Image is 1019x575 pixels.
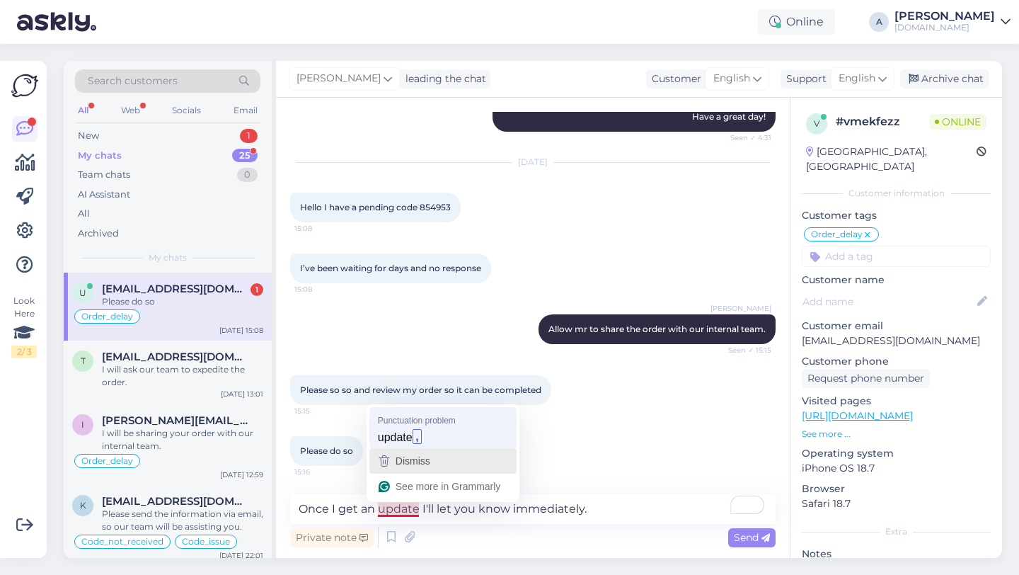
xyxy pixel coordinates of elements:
p: Customer phone [802,354,991,369]
textarea: To enrich screen reader interactions, please activate Accessibility in Grammarly extension settings [290,494,776,524]
span: U [79,287,86,298]
input: Add name [802,294,974,309]
div: Private note [290,528,374,547]
div: AI Assistant [78,188,130,202]
span: v [814,118,819,129]
div: Please do so [102,295,263,308]
p: Visited pages [802,394,991,409]
div: # vmekfezz [836,113,929,130]
div: Look Here [11,295,37,358]
div: Web [118,101,143,120]
div: Online [758,9,835,35]
div: Support [781,72,827,86]
span: Please so so and review my order so it can be completed [300,385,541,395]
span: t [81,355,86,366]
div: Email [231,101,260,120]
span: Hello I have a pending code 854953 [300,202,451,212]
a: [URL][DOMAIN_NAME] [802,409,913,422]
div: [DATE] 12:59 [220,469,263,480]
span: 15:08 [294,284,347,295]
span: 15:16 [294,467,347,477]
div: 1 [251,283,263,296]
div: Please send the information via email, so our team will be assisting you. [102,508,263,533]
span: tanja23@mail.ee [102,351,249,363]
input: Add a tag [802,246,991,267]
div: Socials [169,101,204,120]
span: Allow mr to share the order with our internal team. [548,324,766,334]
span: Online [929,114,986,130]
span: kallekenk1@outlook.com [102,495,249,508]
div: 2 / 3 [11,346,37,358]
span: [PERSON_NAME] [297,71,381,86]
span: i [81,419,84,430]
span: My chats [149,251,187,264]
span: I’ve been waiting for days and no response [300,263,481,273]
div: I will be sharing your order with our internal team. [102,427,263,452]
div: A [869,12,889,32]
span: 15:15 [294,406,347,416]
div: Archived [78,227,119,241]
p: [EMAIL_ADDRESS][DOMAIN_NAME] [802,334,991,348]
p: See more ... [802,428,991,440]
p: Safari 18.7 [802,496,991,511]
span: Code_issue [182,537,230,546]
div: [PERSON_NAME] [894,11,995,22]
div: All [75,101,91,120]
span: Code_not_received [81,537,163,546]
div: [DOMAIN_NAME] [894,22,995,33]
span: [PERSON_NAME] [710,303,771,314]
p: Customer email [802,319,991,334]
div: Customer information [802,187,991,200]
span: Seen ✓ 15:15 [718,345,771,355]
span: Uleesment@gmail.com [102,283,249,295]
div: I will ask our team to expedite the order. [102,363,263,389]
span: English [839,71,875,86]
p: Operating system [802,446,991,461]
div: 25 [232,149,258,163]
div: Team chats [78,168,130,182]
div: 0 [237,168,258,182]
img: Askly Logo [11,72,38,99]
div: Customer [646,72,701,86]
div: [DATE] [290,156,776,169]
span: English [713,71,750,86]
span: Seen ✓ 4:31 [718,132,771,143]
span: Please do so [300,445,353,456]
span: Search customers [88,74,178,89]
div: [DATE] 22:01 [219,550,263,561]
div: [DATE] 15:08 [219,325,263,336]
span: Order_delay [81,312,133,321]
p: iPhone OS 18.7 [802,461,991,476]
div: All [78,207,90,221]
a: [PERSON_NAME][DOMAIN_NAME] [894,11,1011,33]
span: Order_delay [811,230,863,239]
div: [DATE] 13:01 [221,389,263,399]
p: Browser [802,482,991,496]
div: [GEOGRAPHIC_DATA], [GEOGRAPHIC_DATA] [806,144,977,174]
span: ivar.lembinen@outlook.com [102,414,249,427]
div: Request phone number [802,369,930,388]
span: 15:08 [294,223,347,234]
div: leading the chat [400,72,486,86]
div: My chats [78,149,122,163]
span: k [80,500,86,511]
div: Archive chat [900,69,989,89]
span: Send [734,531,770,544]
p: Customer name [802,273,991,287]
p: Customer tags [802,208,991,223]
div: 1 [240,129,258,143]
span: Order_delay [81,457,133,465]
div: Extra [802,525,991,538]
p: Notes [802,547,991,562]
div: New [78,129,99,143]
